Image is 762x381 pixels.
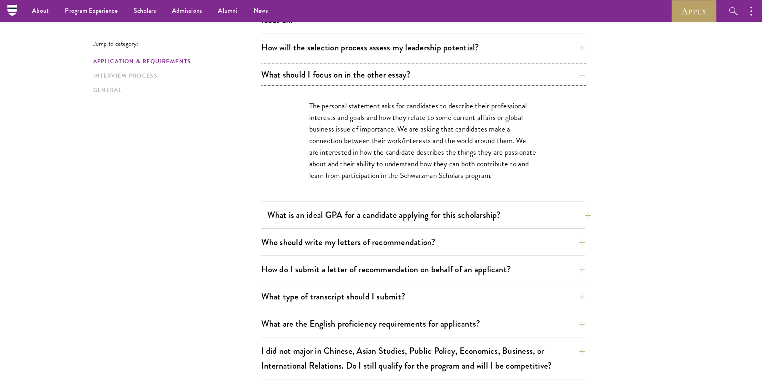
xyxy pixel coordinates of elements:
[261,287,585,305] button: What type of transcript should I submit?
[261,38,585,56] button: How will the selection process assess my leadership potential?
[309,100,537,181] p: The personal statement asks for candidates to describe their professional interests and goals and...
[267,206,591,224] button: What is an ideal GPA for a candidate applying for this scholarship?
[261,342,585,375] button: I did not major in Chinese, Asian Studies, Public Policy, Economics, Business, or International R...
[261,233,585,251] button: Who should write my letters of recommendation?
[93,72,256,80] a: Interview Process
[93,40,261,47] p: Jump to category:
[261,260,585,278] button: How do I submit a letter of recommendation on behalf of an applicant?
[93,86,256,94] a: General
[261,315,585,333] button: What are the English proficiency requirements for applicants?
[93,57,256,66] a: Application & Requirements
[261,66,585,84] button: What should I focus on in the other essay?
